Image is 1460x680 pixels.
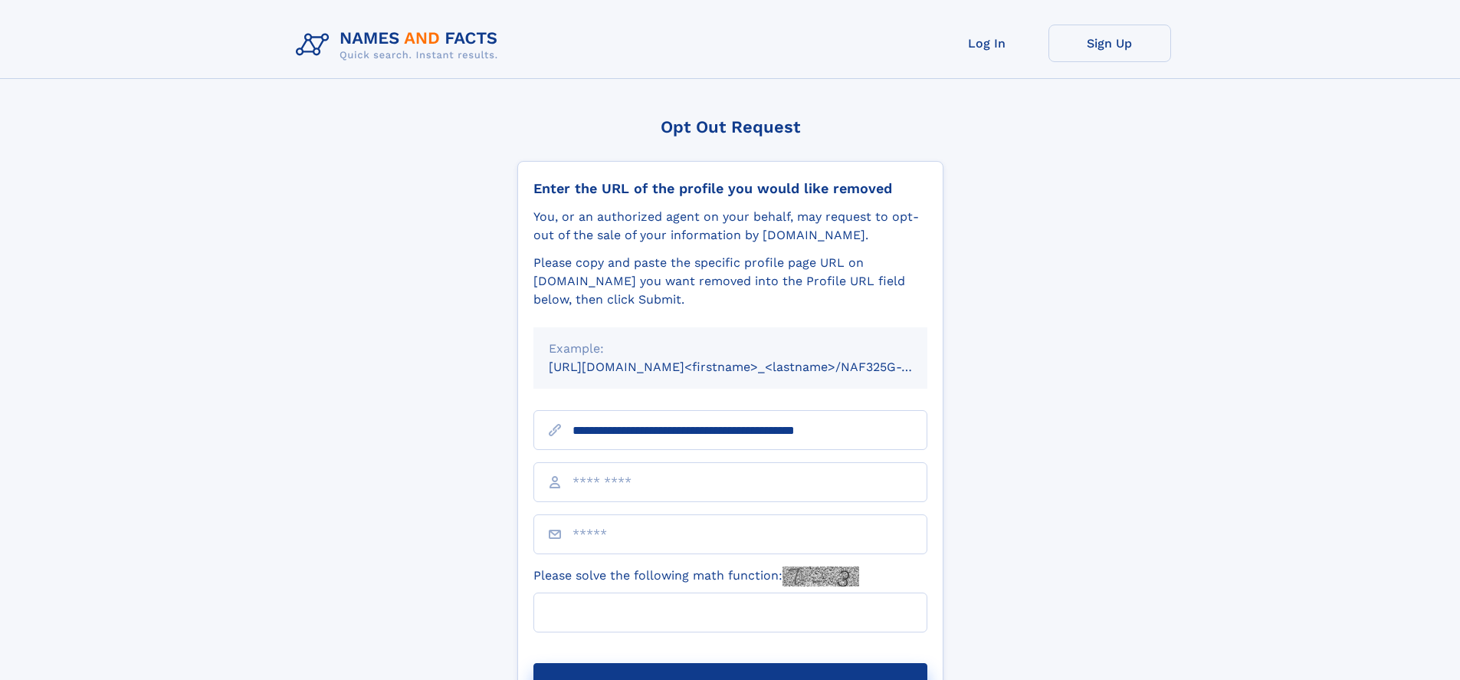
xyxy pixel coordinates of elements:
small: [URL][DOMAIN_NAME]<firstname>_<lastname>/NAF325G-xxxxxxxx [549,360,956,374]
div: Enter the URL of the profile you would like removed [533,180,927,197]
img: Logo Names and Facts [290,25,510,66]
div: Opt Out Request [517,117,943,136]
a: Log In [926,25,1048,62]
div: Example: [549,340,912,358]
div: You, or an authorized agent on your behalf, may request to opt-out of the sale of your informatio... [533,208,927,245]
label: Please solve the following math function: [533,567,859,586]
div: Please copy and paste the specific profile page URL on [DOMAIN_NAME] you want removed into the Pr... [533,254,927,309]
a: Sign Up [1048,25,1171,62]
